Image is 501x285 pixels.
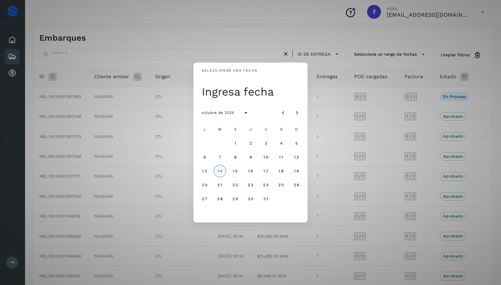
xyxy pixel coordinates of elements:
div: S [274,122,288,136]
button: viernes, 31 de octubre de 2025 [260,193,272,205]
button: sábado, 4 de octubre de 2025 [275,137,287,149]
span: 26 [293,182,299,187]
span: 30 [247,196,253,201]
span: 7 [218,155,221,160]
button: jueves, 16 de octubre de 2025 [244,165,257,177]
button: lunes, 27 de octubre de 2025 [198,193,211,205]
button: miércoles, 29 de octubre de 2025 [229,193,241,205]
span: 20 [201,182,207,187]
span: 4 [279,141,283,146]
button: miércoles, 22 de octubre de 2025 [229,179,241,191]
button: sábado, 11 de octubre de 2025 [275,151,287,163]
button: lunes, 13 de octubre de 2025 [198,165,211,177]
span: 28 [217,196,223,201]
span: 15 [232,169,238,173]
button: sábado, 25 de octubre de 2025 [275,179,287,191]
button: Mes anterior [277,106,289,119]
span: 10 [263,155,268,160]
button: lunes, 20 de octubre de 2025 [198,179,211,191]
button: domingo, 5 de octubre de 2025 [290,137,303,149]
button: Mes siguiente [291,106,303,119]
span: 11 [279,155,283,160]
span: 2 [249,141,252,146]
span: 27 [201,196,207,201]
span: 16 [248,169,253,173]
button: miércoles, 1 de octubre de 2025 [229,137,241,149]
button: sábado, 18 de octubre de 2025 [275,165,287,177]
button: viernes, 3 de octubre de 2025 [260,137,272,149]
span: octubre de 2025 [201,110,234,115]
span: 23 [247,182,253,187]
div: X [228,122,242,136]
span: 13 [202,169,207,173]
span: 24 [263,182,269,187]
span: 31 [263,196,268,201]
span: 29 [232,196,238,201]
button: domingo, 26 de octubre de 2025 [290,179,303,191]
button: domingo, 12 de octubre de 2025 [290,151,303,163]
span: 17 [263,169,268,173]
span: 22 [232,182,238,187]
button: jueves, 23 de octubre de 2025 [244,179,257,191]
button: viernes, 10 de octubre de 2025 [260,151,272,163]
span: 9 [249,155,252,160]
div: M [213,122,227,136]
button: viernes, 24 de octubre de 2025 [260,179,272,191]
span: 1 [234,141,236,146]
button: domingo, 19 de octubre de 2025 [290,165,303,177]
span: 25 [278,182,284,187]
span: 19 [294,169,299,173]
button: lunes, 6 de octubre de 2025 [198,151,211,163]
button: martes, 21 de octubre de 2025 [214,179,226,191]
span: 5 [295,141,298,146]
button: miércoles, 15 de octubre de 2025 [229,165,241,177]
span: 12 [294,155,299,160]
button: martes, 7 de octubre de 2025 [214,151,226,163]
span: 21 [217,182,222,187]
button: Seleccionar año [240,106,252,119]
button: Hoy, martes, 14 de octubre de 2025 [214,165,226,177]
button: miércoles, 8 de octubre de 2025 [229,151,241,163]
span: 3 [264,141,267,146]
span: 8 [233,155,237,160]
span: 18 [278,169,284,173]
div: D [289,122,303,136]
button: jueves, 30 de octubre de 2025 [244,193,257,205]
span: 14 [217,169,222,173]
div: Ingresa fecha [202,85,303,99]
div: V [259,122,273,136]
button: viernes, 17 de octubre de 2025 [260,165,272,177]
div: J [244,122,257,136]
button: octubre de 2025 [196,106,240,119]
button: martes, 28 de octubre de 2025 [214,193,226,205]
div: Seleccionar una fecha [202,68,257,73]
div: L [198,122,212,136]
button: jueves, 2 de octubre de 2025 [244,137,257,149]
span: 6 [203,155,206,160]
button: jueves, 9 de octubre de 2025 [244,151,257,163]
